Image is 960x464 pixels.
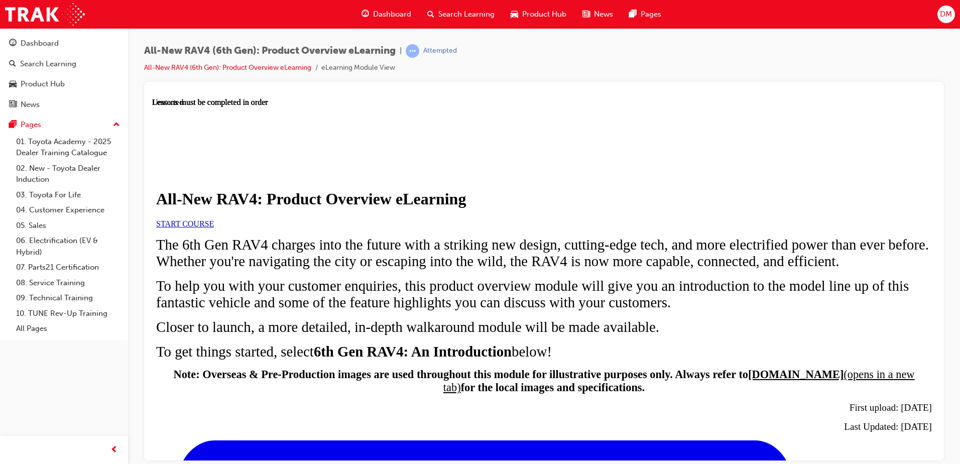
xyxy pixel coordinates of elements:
[12,321,124,336] a: All Pages
[937,6,955,23] button: DM
[291,270,763,296] a: [DOMAIN_NAME](opens in a new tab)
[4,115,124,134] button: Pages
[9,39,17,48] span: guage-icon
[12,306,124,321] a: 10. TUNE Rev-Up Training
[4,122,62,130] a: START COURSE
[144,45,396,57] span: All-New RAV4 (6th Gen): Product Overview eLearning
[9,121,17,130] span: pages-icon
[4,95,124,114] a: News
[9,60,16,69] span: search-icon
[9,80,17,89] span: car-icon
[522,9,566,20] span: Product Hub
[427,8,434,21] span: search-icon
[21,99,40,110] div: News
[406,44,419,58] span: learningRecordVerb_ATTEMPT-icon
[641,9,661,20] span: Pages
[5,3,85,26] img: Trak
[291,270,763,296] span: (opens in a new tab)
[12,134,124,161] a: 01. Toyota Academy - 2025 Dealer Training Catalogue
[574,4,621,25] a: news-iconNews
[503,4,574,25] a: car-iconProduct Hub
[144,63,311,72] a: All-New RAV4 (6th Gen): Product Overview eLearning
[4,32,124,115] button: DashboardSearch LearningProduct HubNews
[309,283,493,296] strong: for the local images and specifications.
[110,444,118,456] span: prev-icon
[4,139,777,171] span: The 6th Gen RAV4 charges into the future with a striking new design, cutting-edge tech, and more ...
[12,260,124,275] a: 07. Parts21 Certification
[940,9,952,20] span: DM
[419,4,503,25] a: search-iconSearch Learning
[438,9,495,20] span: Search Learning
[12,290,124,306] a: 09. Technical Training
[423,46,457,56] div: Attempted
[4,55,124,73] a: Search Learning
[113,119,120,132] span: up-icon
[12,187,124,203] a: 03. Toyota For Life
[12,202,124,218] a: 04. Customer Experience
[4,75,124,93] a: Product Hub
[9,100,17,109] span: news-icon
[511,8,518,21] span: car-icon
[321,62,395,74] li: eLearning Module View
[4,92,780,110] h1: All-New RAV4: Product Overview eLearning
[4,246,400,262] span: To get things started, select below!
[21,270,596,283] strong: Note: Overseas & Pre-Production images are used throughout this module for illustrative purposes ...
[362,8,369,21] span: guage-icon
[697,304,780,315] span: First upload: [DATE]
[621,4,669,25] a: pages-iconPages
[353,4,419,25] a: guage-iconDashboard
[12,161,124,187] a: 02. New - Toyota Dealer Induction
[21,78,65,90] div: Product Hub
[373,9,411,20] span: Dashboard
[12,233,124,260] a: 06. Electrification (EV & Hybrid)
[4,34,124,53] a: Dashboard
[20,58,76,70] div: Search Learning
[692,323,780,334] span: Last Updated: [DATE]
[12,275,124,291] a: 08. Service Training
[21,119,41,131] div: Pages
[4,221,507,237] span: Closer to launch, a more detailed, in-depth walkaround module will be made available.
[400,45,402,57] span: |
[162,246,359,262] strong: 6th Gen RAV4: An Introduction
[582,8,590,21] span: news-icon
[629,8,637,21] span: pages-icon
[4,180,757,212] span: To help you with your customer enquiries, this product overview module will give you an introduct...
[594,9,613,20] span: News
[596,270,691,283] strong: [DOMAIN_NAME]
[12,218,124,234] a: 05. Sales
[21,38,59,49] div: Dashboard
